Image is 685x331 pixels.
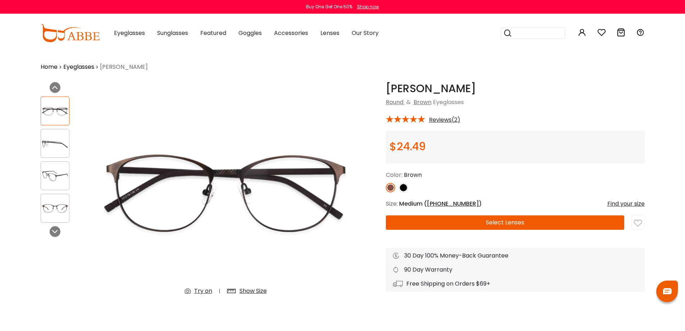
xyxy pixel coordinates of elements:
img: Emily Brown Metal Eyeglasses , Lightweight , NosePads Frames from ABBE Glasses [41,104,69,118]
span: Reviews(2) [429,117,460,123]
span: Color: [386,171,402,179]
div: Free Shipping on Orders $69+ [393,279,638,288]
span: Sunglasses [157,29,188,37]
img: Emily Brown Metal Eyeglasses , Lightweight , NosePads Frames from ABBE Glasses [95,82,357,301]
a: Home [41,63,58,71]
div: Find your size [607,200,645,208]
img: Emily Brown Metal Eyeglasses , Lightweight , NosePads Frames from ABBE Glasses [41,137,69,151]
span: Lenses [320,29,339,37]
a: Round [386,98,403,106]
img: chat [663,288,672,294]
span: Accessories [274,29,308,37]
span: [PERSON_NAME] [100,63,148,71]
span: Goggles [238,29,262,37]
a: Eyeglasses [63,63,94,71]
span: $24.49 [389,139,426,154]
span: Medium ( ) [399,200,482,208]
div: Show Size [239,287,267,295]
span: & [405,98,412,106]
div: Buy One Get One 50% [306,4,352,10]
a: Shop now [353,4,379,10]
div: 90 Day Warranty [393,265,638,274]
span: Eyeglasses [433,98,464,106]
h1: [PERSON_NAME] [386,82,645,95]
span: Size: [386,200,398,208]
img: Emily Brown Metal Eyeglasses , Lightweight , NosePads Frames from ABBE Glasses [41,169,69,183]
button: Select Lenses [386,215,624,230]
img: Emily Brown Metal Eyeglasses , Lightweight , NosePads Frames from ABBE Glasses [41,201,69,215]
span: Eyeglasses [114,29,145,37]
a: Brown [414,98,431,106]
img: like [634,219,642,227]
div: Shop now [357,4,379,10]
img: abbeglasses.com [41,24,100,42]
div: Try on [194,287,212,295]
span: [PHONE_NUMBER] [427,200,479,208]
span: Brown [404,171,422,179]
span: Featured [200,29,226,37]
span: Our Story [352,29,379,37]
div: 30 Day 100% Money-Back Guarantee [393,251,638,260]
